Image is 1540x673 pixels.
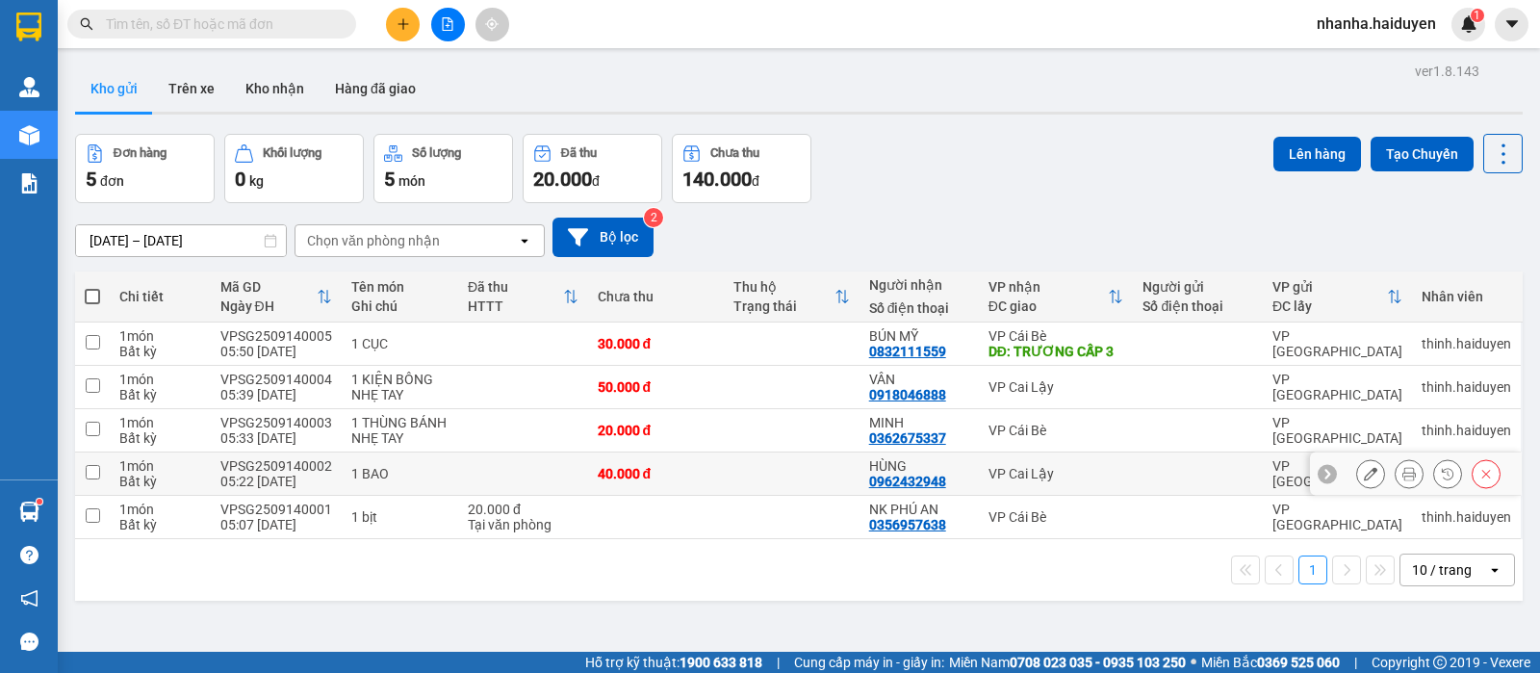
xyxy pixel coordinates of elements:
[386,8,420,41] button: plus
[988,298,1109,314] div: ĐC giao
[351,279,449,295] div: Tên món
[220,415,332,430] div: VPSG2509140003
[114,146,167,160] div: Đơn hàng
[1142,279,1253,295] div: Người gửi
[869,430,946,446] div: 0362675337
[220,372,332,387] div: VPSG2509140004
[119,430,201,446] div: Bất kỳ
[80,17,93,31] span: search
[869,517,946,532] div: 0356957638
[398,173,425,189] span: món
[869,502,969,517] div: NK PHÚ AN
[1272,372,1402,402] div: VP [GEOGRAPHIC_DATA]
[351,415,449,430] div: 1 THÙNG BÁNH
[249,173,264,189] span: kg
[1474,9,1480,22] span: 1
[19,173,39,194] img: solution-icon
[592,173,600,189] span: đ
[86,168,96,191] span: 5
[119,328,201,344] div: 1 món
[988,423,1124,438] div: VP Cái Bè
[75,65,153,112] button: Kho gửi
[16,13,41,41] img: logo-vxr
[307,231,440,250] div: Chọn văn phòng nhận
[75,134,215,203] button: Đơn hàng5đơn
[710,146,759,160] div: Chưa thu
[585,652,762,673] span: Hỗ trợ kỹ thuật:
[724,272,860,323] th: Toggle SortBy
[1433,656,1447,669] span: copyright
[220,328,332,344] div: VPSG2509140005
[988,379,1124,395] div: VP Cai Lậy
[468,517,578,532] div: Tại văn phòng
[458,272,588,323] th: Toggle SortBy
[20,546,38,564] span: question-circle
[119,415,201,430] div: 1 món
[1272,502,1402,532] div: VP [GEOGRAPHIC_DATA]
[351,509,449,525] div: 1 bịt
[431,8,465,41] button: file-add
[220,298,317,314] div: Ngày ĐH
[468,298,563,314] div: HTTT
[119,502,201,517] div: 1 món
[1301,12,1451,36] span: nhanha.haiduyen
[1415,61,1479,82] div: ver 1.8.143
[220,387,332,402] div: 05:39 [DATE]
[869,387,946,402] div: 0918046888
[869,344,946,359] div: 0832111559
[351,466,449,481] div: 1 BAO
[37,499,42,505] sup: 1
[598,289,714,304] div: Chưa thu
[777,652,780,673] span: |
[220,458,332,474] div: VPSG2509140002
[1487,562,1502,578] svg: open
[552,218,654,257] button: Bộ lọc
[397,17,410,31] span: plus
[752,173,759,189] span: đ
[533,168,592,191] span: 20.000
[1422,423,1511,438] div: thinh.haiduyen
[1142,298,1253,314] div: Số điện thoại
[119,344,201,359] div: Bất kỳ
[988,279,1109,295] div: VP nhận
[20,589,38,608] span: notification
[1422,336,1511,351] div: thinh.haiduyen
[1273,137,1361,171] button: Lên hàng
[680,655,762,670] strong: 1900 633 818
[733,298,834,314] div: Trạng thái
[598,466,714,481] div: 40.000 đ
[733,279,834,295] div: Thu hộ
[373,134,513,203] button: Số lượng5món
[1272,458,1402,489] div: VP [GEOGRAPHIC_DATA]
[869,300,969,316] div: Số điện thoại
[119,372,201,387] div: 1 món
[235,168,245,191] span: 0
[441,17,454,31] span: file-add
[979,272,1134,323] th: Toggle SortBy
[76,225,286,256] input: Select a date range.
[869,458,969,474] div: HÙNG
[351,387,449,402] div: NHẸ TAY
[475,8,509,41] button: aim
[211,272,342,323] th: Toggle SortBy
[869,415,969,430] div: MINH
[517,233,532,248] svg: open
[320,65,431,112] button: Hàng đã giao
[412,146,461,160] div: Số lượng
[1356,459,1385,488] div: Sửa đơn hàng
[523,134,662,203] button: Đã thu20.000đ
[1010,655,1186,670] strong: 0708 023 035 - 0935 103 250
[220,502,332,517] div: VPSG2509140001
[598,379,714,395] div: 50.000 đ
[869,372,969,387] div: VÂN
[598,336,714,351] div: 30.000 đ
[19,502,39,522] img: warehouse-icon
[988,466,1124,481] div: VP Cai Lậy
[1503,15,1521,33] span: caret-down
[351,336,449,351] div: 1 CỤC
[1422,509,1511,525] div: thinh.haiduyen
[351,298,449,314] div: Ghi chú
[468,502,578,517] div: 20.000 đ
[682,168,752,191] span: 140.000
[1272,328,1402,359] div: VP [GEOGRAPHIC_DATA]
